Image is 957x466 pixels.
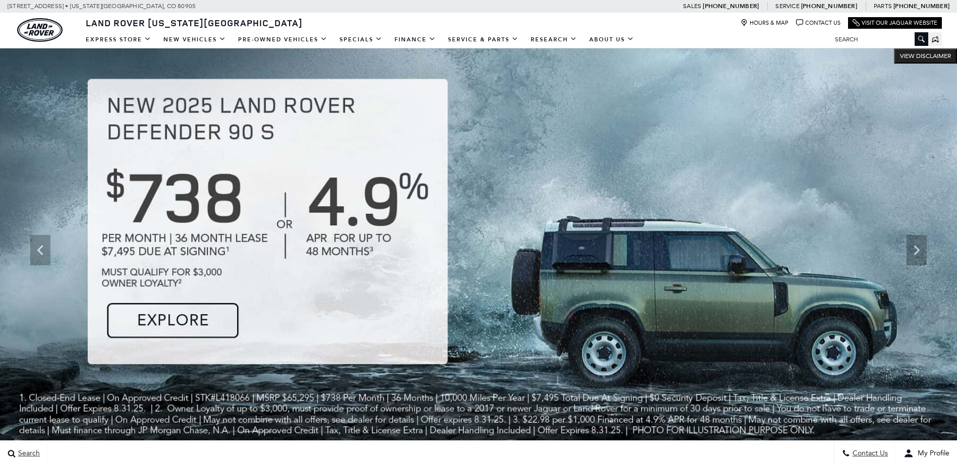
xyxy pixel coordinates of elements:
span: Search [16,449,40,458]
a: land-rover [17,18,63,42]
img: Land Rover [17,18,63,42]
a: Land Rover [US_STATE][GEOGRAPHIC_DATA] [80,17,309,29]
span: My Profile [914,449,949,458]
a: About Us [583,31,640,48]
a: [PHONE_NUMBER] [801,2,857,10]
span: Sales [683,3,701,10]
a: Specials [333,31,388,48]
span: Contact Us [850,449,888,458]
span: Parts [874,3,892,10]
span: Service [775,3,799,10]
a: [STREET_ADDRESS] • [US_STATE][GEOGRAPHIC_DATA], CO 80905 [8,3,196,10]
a: Finance [388,31,442,48]
nav: Main Navigation [80,31,640,48]
a: [PHONE_NUMBER] [703,2,759,10]
span: VIEW DISCLAIMER [900,52,951,60]
a: EXPRESS STORE [80,31,157,48]
a: New Vehicles [157,31,232,48]
a: Research [525,31,583,48]
a: Service & Parts [442,31,525,48]
a: Pre-Owned Vehicles [232,31,333,48]
span: Land Rover [US_STATE][GEOGRAPHIC_DATA] [86,17,303,29]
button: user-profile-menu [896,441,957,466]
a: [PHONE_NUMBER] [893,2,949,10]
input: Search [827,33,928,45]
a: Contact Us [796,19,840,27]
button: VIEW DISCLAIMER [894,48,957,64]
a: Hours & Map [741,19,789,27]
a: Visit Our Jaguar Website [853,19,937,27]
